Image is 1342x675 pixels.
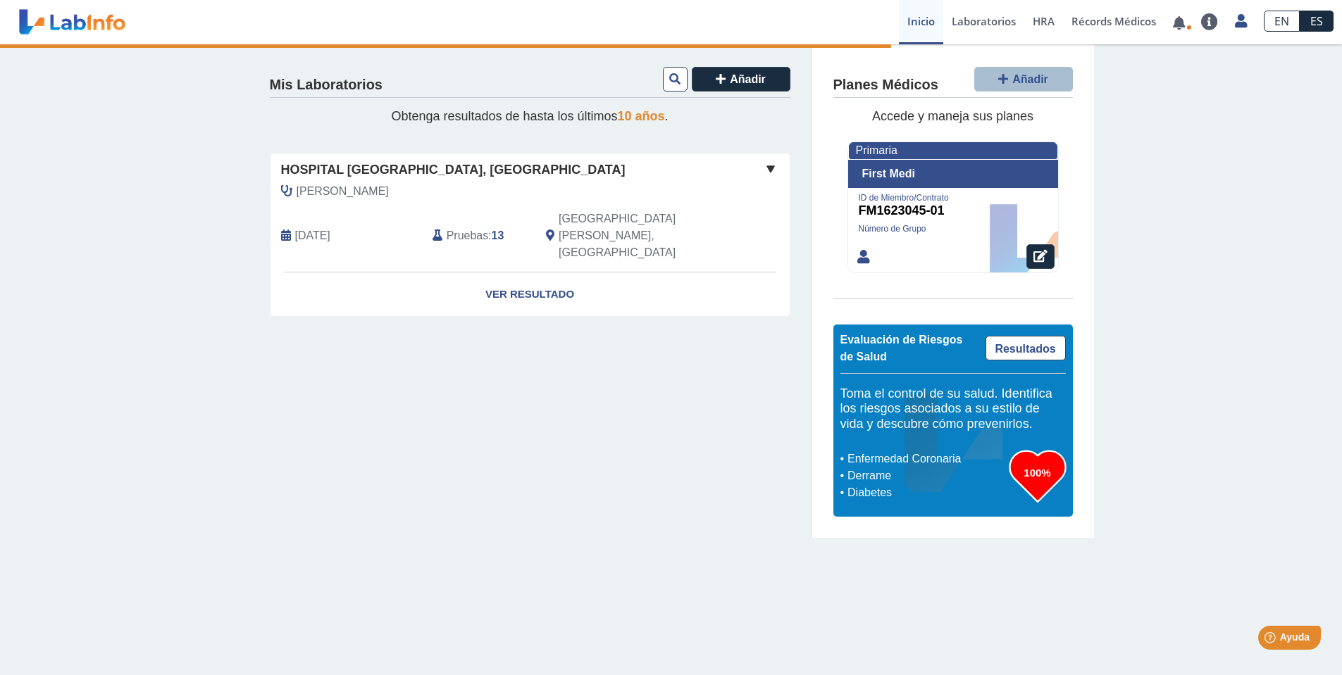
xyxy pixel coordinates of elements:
[559,210,714,261] span: San Juan, PR
[281,160,626,179] span: Hospital [GEOGRAPHIC_DATA], [GEOGRAPHIC_DATA]
[297,183,389,200] span: Blasini Torres, Aida
[840,334,963,362] span: Evaluación de Riesgos de Salud
[270,77,383,94] h4: Mis Laboratorios
[1300,11,1334,32] a: ES
[1217,620,1327,660] iframe: Help widget launcher
[391,109,668,123] span: Obtenga resultados de hasta los últimos .
[844,450,1009,467] li: Enfermedad Coronaria
[295,227,330,244] span: 2025-08-23
[492,229,504,241] b: 13
[1009,464,1066,481] h3: 100%
[618,109,665,123] span: 10 años
[447,227,488,244] span: Pruebas
[856,144,897,156] span: Primaria
[974,67,1073,92] button: Añadir
[1033,14,1055,28] span: HRA
[844,484,1009,501] li: Diabetes
[840,386,1066,432] h5: Toma el control de su salud. Identifica los riesgos asociados a su estilo de vida y descubre cómo...
[692,67,790,92] button: Añadir
[872,109,1033,123] span: Accede y maneja sus planes
[986,336,1066,360] a: Resultados
[730,73,766,85] span: Añadir
[422,210,535,261] div: :
[1264,11,1300,32] a: EN
[1012,73,1048,85] span: Añadir
[844,467,1009,484] li: Derrame
[833,77,938,94] h4: Planes Médicos
[271,272,790,317] a: Ver Resultado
